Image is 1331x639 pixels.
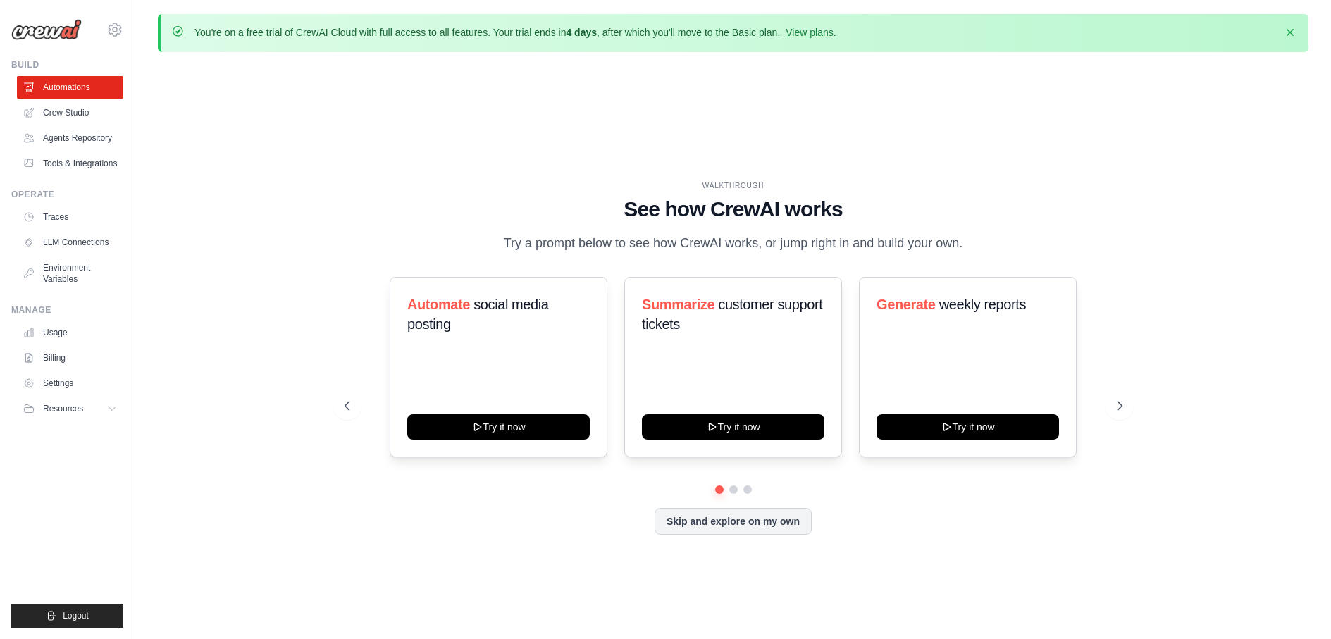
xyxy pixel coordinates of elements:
[407,414,590,440] button: Try it now
[407,297,470,312] span: Automate
[877,414,1059,440] button: Try it now
[17,397,123,420] button: Resources
[642,297,714,312] span: Summarize
[11,189,123,200] div: Operate
[17,206,123,228] a: Traces
[566,27,597,38] strong: 4 days
[11,59,123,70] div: Build
[17,76,123,99] a: Automations
[17,127,123,149] a: Agents Repository
[642,414,824,440] button: Try it now
[11,19,82,40] img: Logo
[17,372,123,395] a: Settings
[43,403,83,414] span: Resources
[407,297,549,332] span: social media posting
[11,604,123,628] button: Logout
[17,101,123,124] a: Crew Studio
[497,233,970,254] p: Try a prompt below to see how CrewAI works, or jump right in and build your own.
[786,27,833,38] a: View plans
[655,508,812,535] button: Skip and explore on my own
[17,321,123,344] a: Usage
[17,256,123,290] a: Environment Variables
[345,180,1122,191] div: WALKTHROUGH
[345,197,1122,222] h1: See how CrewAI works
[17,347,123,369] a: Billing
[877,297,936,312] span: Generate
[63,610,89,621] span: Logout
[17,152,123,175] a: Tools & Integrations
[11,304,123,316] div: Manage
[194,25,836,39] p: You're on a free trial of CrewAI Cloud with full access to all features. Your trial ends in , aft...
[17,231,123,254] a: LLM Connections
[642,297,822,332] span: customer support tickets
[939,297,1026,312] span: weekly reports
